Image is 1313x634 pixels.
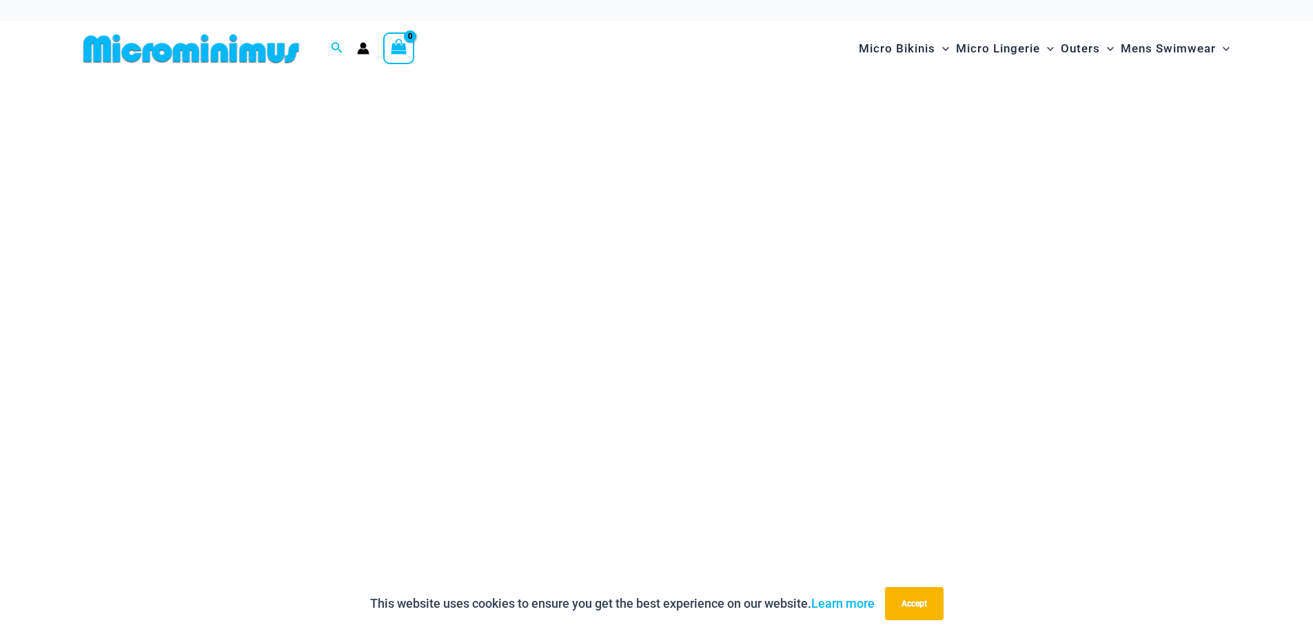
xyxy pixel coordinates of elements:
[357,42,369,55] a: Account icon link
[1121,31,1216,66] span: Mens Swimwear
[859,31,935,66] span: Micro Bikinis
[370,593,875,614] p: This website uses cookies to ensure you get the best experience on our website.
[331,40,343,57] a: Search icon link
[953,28,1057,70] a: Micro LingerieMenu ToggleMenu Toggle
[855,28,953,70] a: Micro BikinisMenu ToggleMenu Toggle
[1040,31,1054,66] span: Menu Toggle
[383,32,415,64] a: View Shopping Cart, empty
[1057,28,1117,70] a: OutersMenu ToggleMenu Toggle
[956,31,1040,66] span: Micro Lingerie
[853,26,1236,72] nav: Site Navigation
[1117,28,1233,70] a: Mens SwimwearMenu ToggleMenu Toggle
[1100,31,1114,66] span: Menu Toggle
[811,596,875,611] a: Learn more
[1061,31,1100,66] span: Outers
[885,587,944,620] button: Accept
[935,31,949,66] span: Menu Toggle
[78,33,305,64] img: MM SHOP LOGO FLAT
[1216,31,1230,66] span: Menu Toggle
